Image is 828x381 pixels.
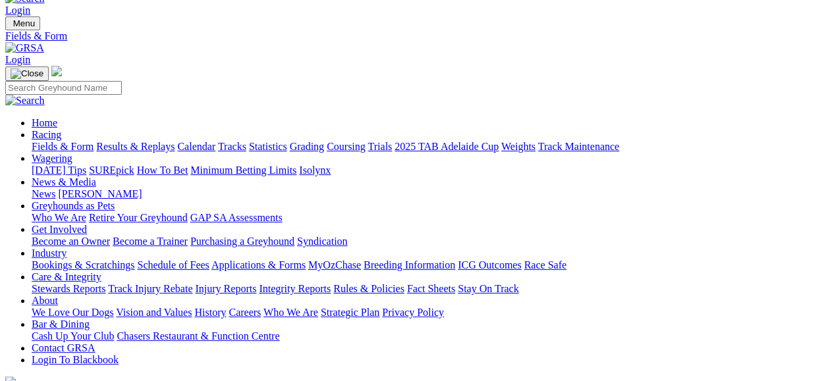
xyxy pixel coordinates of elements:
a: Fact Sheets [407,283,455,294]
a: Track Injury Rebate [108,283,192,294]
a: Chasers Restaurant & Function Centre [117,330,279,342]
img: GRSA [5,42,44,54]
div: Racing [32,141,823,153]
a: Bar & Dining [32,318,90,330]
a: Care & Integrity [32,271,101,282]
div: News & Media [32,188,823,200]
img: Search [5,95,45,107]
a: Schedule of Fees [137,259,209,270]
a: Injury Reports [195,283,256,294]
a: Racing [32,129,61,140]
a: Grading [290,141,324,152]
a: News [32,188,55,199]
a: GAP SA Assessments [190,212,283,223]
a: Wagering [32,153,72,164]
a: Trials [368,141,392,152]
a: Purchasing a Greyhound [190,236,294,247]
a: Syndication [297,236,347,247]
a: Cash Up Your Club [32,330,114,342]
a: Contact GRSA [32,342,95,353]
a: Login [5,54,30,65]
a: 2025 TAB Adelaide Cup [395,141,499,152]
a: Login To Blackbook [32,354,119,365]
a: Calendar [177,141,215,152]
input: Search [5,81,122,95]
a: Minimum Betting Limits [190,165,296,176]
a: Statistics [249,141,287,152]
a: Isolynx [299,165,331,176]
div: Bar & Dining [32,330,823,342]
button: Toggle navigation [5,16,40,30]
div: Greyhounds as Pets [32,212,823,224]
a: ICG Outcomes [458,259,521,270]
a: Race Safe [524,259,566,270]
a: [DATE] Tips [32,165,86,176]
a: MyOzChase [308,259,361,270]
img: logo-grsa-white.png [51,66,62,76]
a: Strategic Plan [321,307,379,318]
a: Track Maintenance [538,141,619,152]
div: Wagering [32,165,823,176]
a: SUREpick [89,165,134,176]
a: Results & Replays [96,141,175,152]
a: We Love Our Dogs [32,307,113,318]
a: Retire Your Greyhound [89,212,188,223]
a: Breeding Information [364,259,455,270]
a: Vision and Values [116,307,192,318]
a: Who We Are [32,212,86,223]
a: Coursing [327,141,366,152]
a: Who We Are [263,307,318,318]
a: Stay On Track [458,283,518,294]
a: Become a Trainer [113,236,188,247]
a: Privacy Policy [382,307,444,318]
a: Integrity Reports [259,283,331,294]
a: Fields & Form [32,141,94,152]
a: Stewards Reports [32,283,105,294]
div: About [32,307,823,318]
span: Menu [13,18,35,28]
a: Rules & Policies [333,283,404,294]
a: Become an Owner [32,236,110,247]
a: Fields & Form [5,30,823,42]
a: Get Involved [32,224,87,235]
div: Get Involved [32,236,823,247]
a: About [32,295,58,306]
button: Toggle navigation [5,66,49,81]
a: Industry [32,247,67,259]
a: Tracks [218,141,246,152]
div: Industry [32,259,823,271]
a: Greyhounds as Pets [32,200,115,211]
a: Weights [501,141,536,152]
a: Careers [229,307,261,318]
a: Login [5,5,30,16]
a: Home [32,117,57,128]
a: [PERSON_NAME] [58,188,142,199]
a: Bookings & Scratchings [32,259,134,270]
div: Care & Integrity [32,283,823,295]
a: How To Bet [137,165,188,176]
a: History [194,307,226,318]
a: News & Media [32,176,96,188]
a: Applications & Forms [211,259,306,270]
img: Close [11,68,43,79]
